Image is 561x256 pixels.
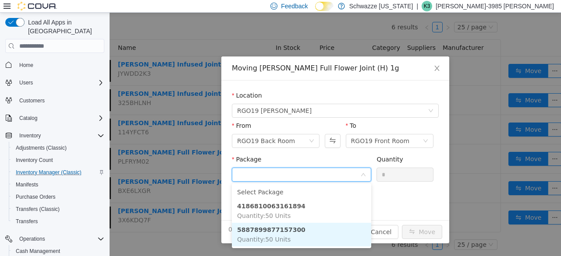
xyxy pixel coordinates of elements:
span: Users [16,77,104,88]
a: Inventory Count [12,155,57,165]
button: Swap [215,121,231,135]
span: Purchase Orders [16,193,56,200]
a: Purchase Orders [12,192,59,202]
a: Adjustments (Classic) [12,143,70,153]
a: Transfers (Classic) [12,204,63,214]
span: Catalog [19,115,37,122]
img: Cova [18,2,57,11]
button: Cancel [254,212,289,226]
span: Transfers (Classic) [16,206,60,213]
a: Customers [16,95,48,106]
i: icon: down [199,126,205,132]
strong: 5887899877157300 [128,214,196,221]
span: Load All Apps in [GEOGRAPHIC_DATA] [25,18,104,35]
span: Transfers [16,218,38,225]
span: Inventory [16,130,104,141]
button: Purchase Orders [9,191,108,203]
a: Manifests [12,179,42,190]
button: Users [2,77,108,89]
span: Adjustments (Classic) [12,143,104,153]
span: K3 [424,1,430,11]
button: Customers [2,94,108,107]
span: Customers [19,97,45,104]
span: Adjustments (Classic) [16,144,67,151]
button: Catalog [16,113,41,123]
span: Home [19,62,33,69]
div: Kandice-3985 Marquez [422,1,432,11]
span: Manifests [16,181,38,188]
strong: 4186810063161894 [128,190,196,197]
li: Select Package [122,172,262,186]
label: To [236,109,247,116]
div: RGO19 Back Room [128,122,185,135]
span: Users [19,79,33,86]
div: RGO19 Front Room [241,122,300,135]
span: Feedback [281,2,308,11]
span: Inventory [19,132,41,139]
a: Transfers [12,216,41,227]
li: 4186810063161894 [122,186,262,210]
span: Catalog [16,113,104,123]
span: Inventory Manager (Classic) [12,167,104,178]
span: Cash Management [16,248,60,255]
span: Purchase Orders [12,192,104,202]
i: icon: down [319,95,324,102]
span: Manifests [12,179,104,190]
button: Close [315,44,340,68]
button: Inventory Manager (Classic) [9,166,108,179]
span: Home [16,59,104,70]
p: [PERSON_NAME]-3985 [PERSON_NAME] [436,1,554,11]
input: Quantity [267,155,323,168]
p: | [416,1,418,11]
label: Location [122,79,153,86]
span: Quantity : 50 Units [128,200,181,207]
button: Manifests [9,179,108,191]
button: icon: swapMove [292,212,333,226]
input: Package [128,156,251,169]
a: Inventory Manager (Classic) [12,167,85,178]
div: Moving [PERSON_NAME] Full Flower Joint (H) 1g [122,51,329,60]
span: Inventory Count [12,155,104,165]
li: 5887899877157300 [122,210,262,234]
span: Transfers (Classic) [12,204,104,214]
button: Catalog [2,112,108,124]
span: Inventory Count [16,157,53,164]
label: Quantity [267,143,294,150]
button: Operations [2,233,108,245]
p: Schwazze [US_STATE] [349,1,413,11]
span: Transfers [12,216,104,227]
span: Customers [16,95,104,106]
i: icon: down [313,126,319,132]
input: Dark Mode [315,2,334,11]
button: Users [16,77,36,88]
button: Adjustments (Classic) [9,142,108,154]
i: icon: down [251,159,256,165]
span: Operations [16,234,104,244]
span: Operations [19,235,45,242]
label: Package [122,143,152,150]
button: Operations [16,234,49,244]
button: Inventory [16,130,44,141]
a: Home [16,60,37,70]
span: 0 Units will be moved. [119,212,187,221]
button: Inventory [2,130,108,142]
button: Transfers [9,215,108,228]
span: Inventory Manager (Classic) [16,169,82,176]
span: Quantity : 50 Units [128,223,181,230]
button: Transfers (Classic) [9,203,108,215]
i: icon: close [324,52,331,59]
button: Inventory Count [9,154,108,166]
span: RGO19 Hobbs [128,91,202,105]
button: Home [2,58,108,71]
label: From [122,109,142,116]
